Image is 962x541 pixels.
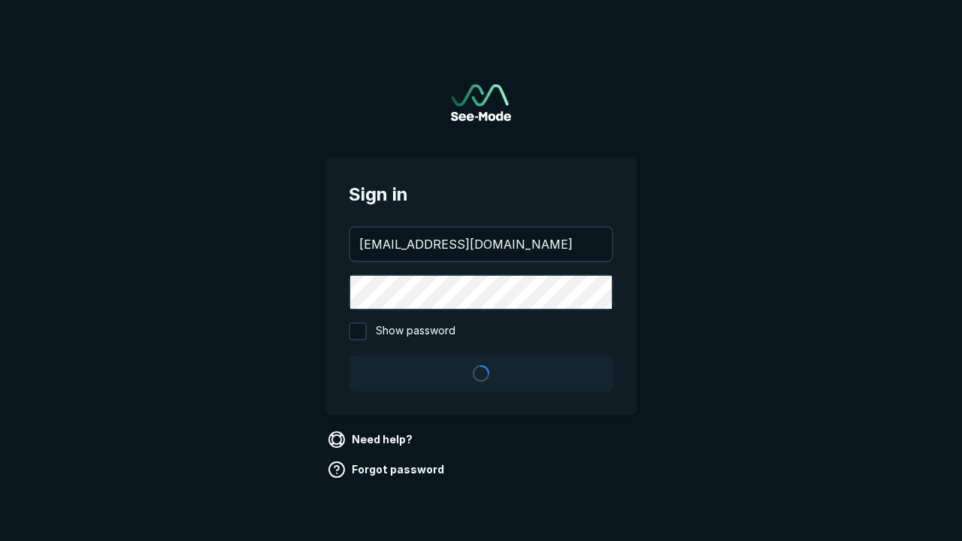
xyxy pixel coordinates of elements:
span: Show password [376,322,455,340]
a: Forgot password [325,458,450,482]
img: See-Mode Logo [451,84,511,121]
span: Sign in [349,181,613,208]
a: Go to sign in [451,84,511,121]
input: your@email.com [350,228,612,261]
a: Need help? [325,428,419,452]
